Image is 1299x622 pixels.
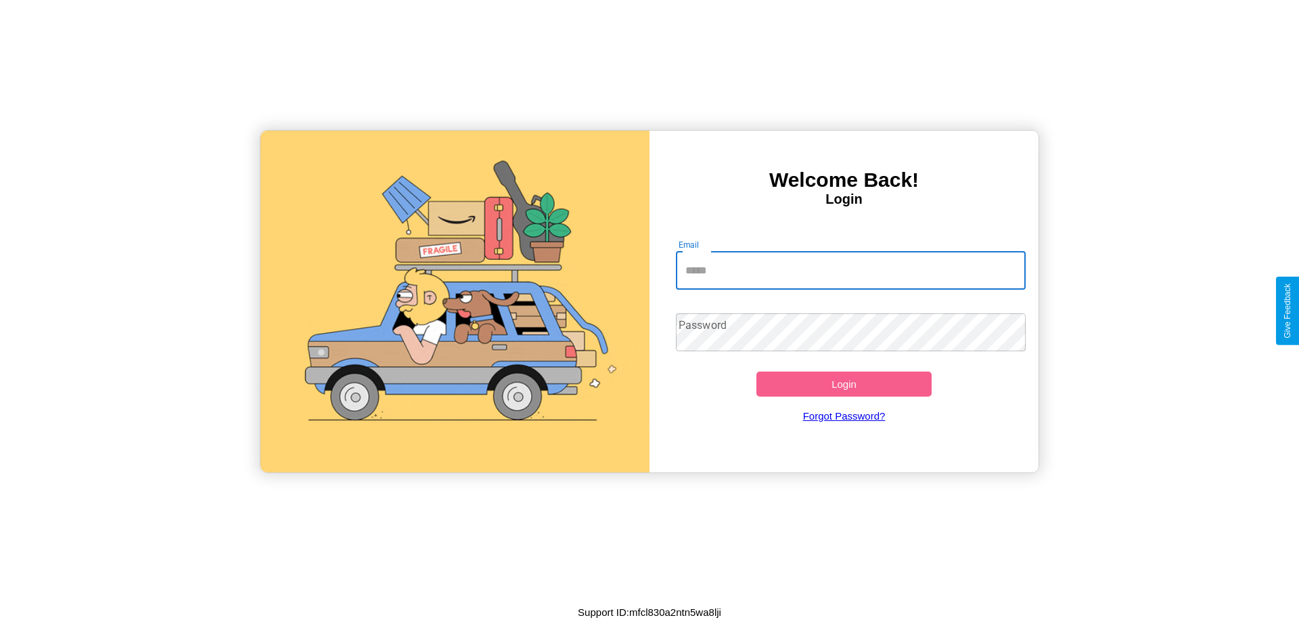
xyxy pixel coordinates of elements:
img: gif [260,131,649,472]
a: Forgot Password? [669,397,1020,435]
label: Email [679,239,700,250]
h4: Login [649,192,1039,207]
div: Give Feedback [1283,284,1292,338]
p: Support ID: mfcl830a2ntn5wa8lji [578,603,721,621]
h3: Welcome Back! [649,169,1039,192]
button: Login [756,372,932,397]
